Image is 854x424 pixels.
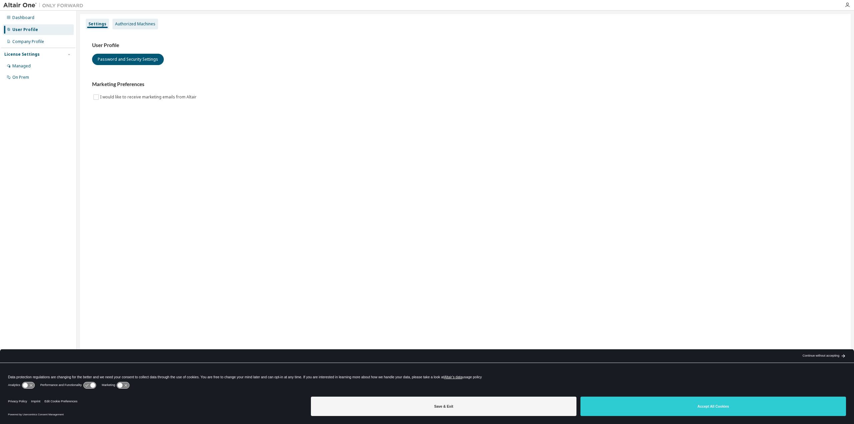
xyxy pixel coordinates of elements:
div: Company Profile [12,39,44,44]
div: User Profile [12,27,38,32]
label: I would like to receive marketing emails from Altair [100,93,198,101]
div: Dashboard [12,15,34,20]
div: Settings [88,21,106,27]
button: Password and Security Settings [92,54,164,65]
img: Altair One [3,2,87,9]
div: On Prem [12,75,29,80]
h3: User Profile [92,42,839,49]
div: Managed [12,63,31,69]
h3: Marketing Preferences [92,81,839,88]
div: Authorized Machines [115,21,155,27]
div: License Settings [4,52,40,57]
